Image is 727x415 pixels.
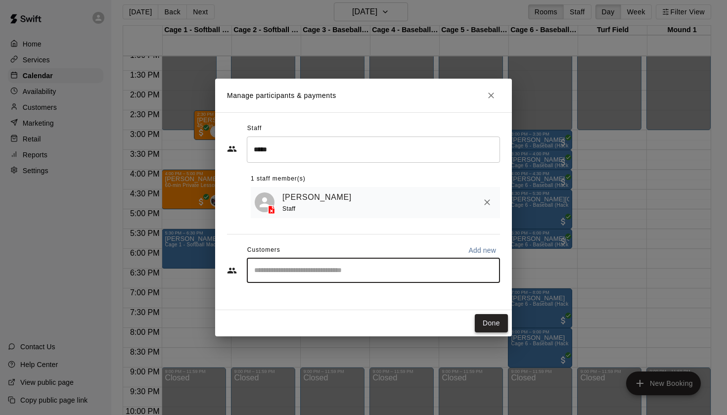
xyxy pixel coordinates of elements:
button: Close [482,87,500,104]
button: Remove [478,193,496,211]
svg: Staff [227,144,237,154]
div: Peter Hernandez [255,192,274,212]
button: Add new [464,242,500,258]
span: 1 staff member(s) [251,171,306,187]
button: Done [475,314,508,332]
span: Staff [282,205,295,212]
svg: Customers [227,266,237,276]
a: [PERSON_NAME] [282,191,352,204]
p: Add new [468,245,496,255]
span: Customers [247,242,280,258]
p: Manage participants & payments [227,91,336,101]
div: Search staff [247,137,500,163]
span: Staff [247,121,262,137]
div: Start typing to search customers... [247,258,500,283]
